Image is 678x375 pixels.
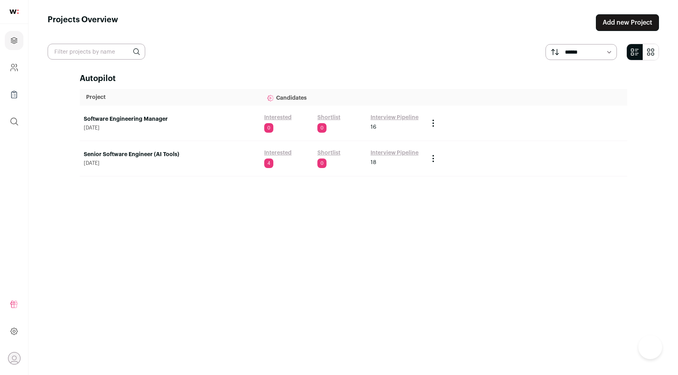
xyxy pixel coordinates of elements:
a: Senior Software Engineer (AI Tools) [84,151,256,159]
button: Project Actions [428,118,438,128]
iframe: Toggle Customer Support [638,335,662,359]
a: Software Engineering Manager [84,115,256,123]
a: Company and ATS Settings [5,58,23,77]
a: Interview Pipeline [371,114,419,122]
span: [DATE] [84,160,256,166]
input: Filter projects by name [48,44,145,60]
a: Interview Pipeline [371,149,419,157]
span: 0 [317,123,327,133]
a: Interested [264,114,292,122]
span: [DATE] [84,125,256,131]
a: Add new Project [596,14,659,31]
a: Projects [5,31,23,50]
span: 18 [371,159,376,166]
a: Company Lists [5,85,23,104]
a: Interested [264,149,292,157]
span: 0 [317,159,327,168]
a: Shortlist [317,114,340,122]
span: 4 [264,159,273,168]
span: 0 [264,123,273,133]
button: Open dropdown [8,352,21,365]
a: Shortlist [317,149,340,157]
p: Project [86,93,254,101]
span: 16 [371,123,376,131]
h2: Autopilot [80,73,627,84]
h1: Projects Overview [48,14,118,31]
button: Project Actions [428,154,438,163]
p: Candidates [267,89,418,105]
img: wellfound-shorthand-0d5821cbd27db2630d0214b213865d53afaa358527fdda9d0ea32b1df1b89c2c.svg [10,10,19,14]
